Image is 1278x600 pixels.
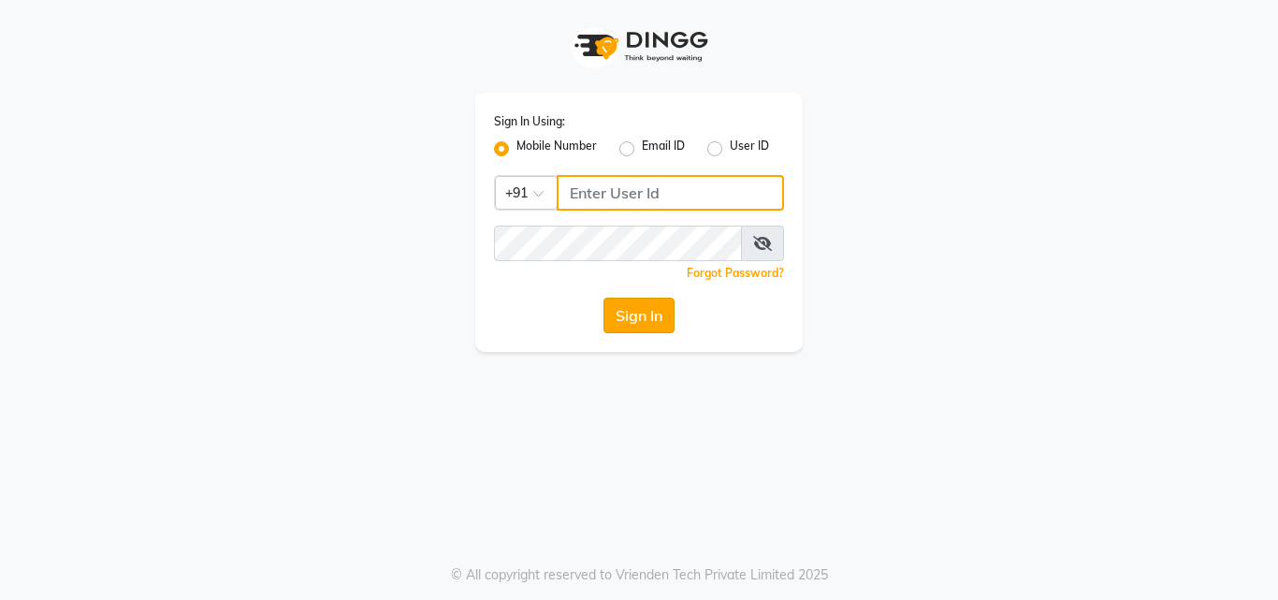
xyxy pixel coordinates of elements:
label: Email ID [642,138,685,160]
a: Forgot Password? [687,266,784,280]
button: Sign In [603,298,675,333]
label: Mobile Number [516,138,597,160]
input: Username [557,175,784,211]
label: Sign In Using: [494,113,565,130]
img: logo1.svg [564,19,714,74]
label: User ID [730,138,769,160]
input: Username [494,226,742,261]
